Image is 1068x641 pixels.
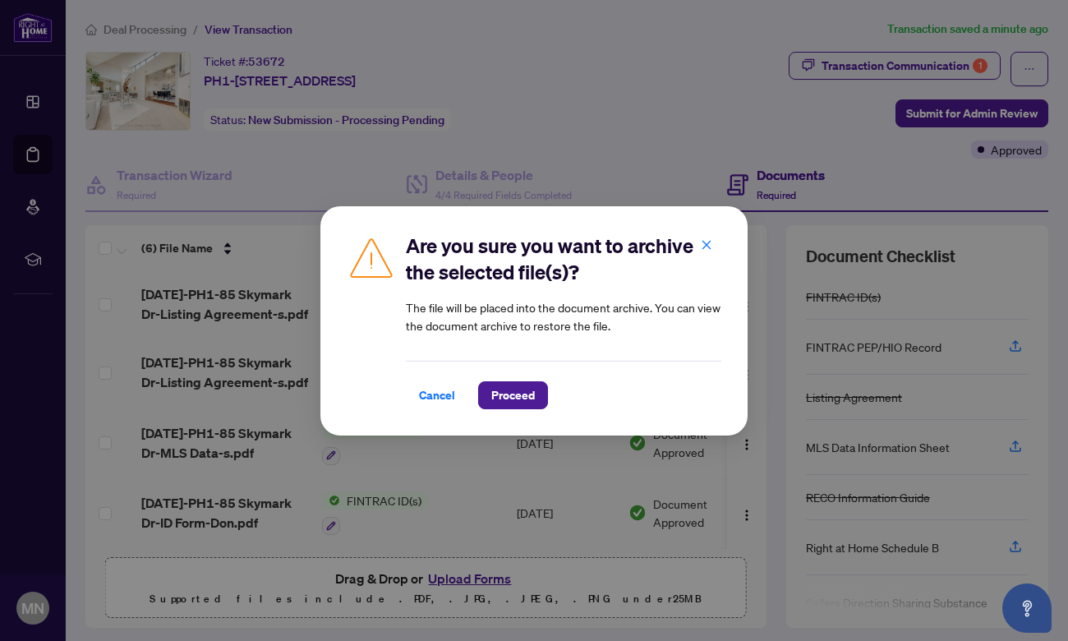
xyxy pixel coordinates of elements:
button: Proceed [478,381,548,409]
article: The file will be placed into the document archive. You can view the document archive to restore t... [406,298,721,334]
img: Caution Icon [347,233,396,282]
button: Open asap [1002,583,1052,633]
button: Cancel [406,381,468,409]
span: Cancel [419,382,455,408]
span: close [701,238,712,250]
span: Proceed [491,382,535,408]
h2: Are you sure you want to archive the selected file(s)? [406,233,721,285]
